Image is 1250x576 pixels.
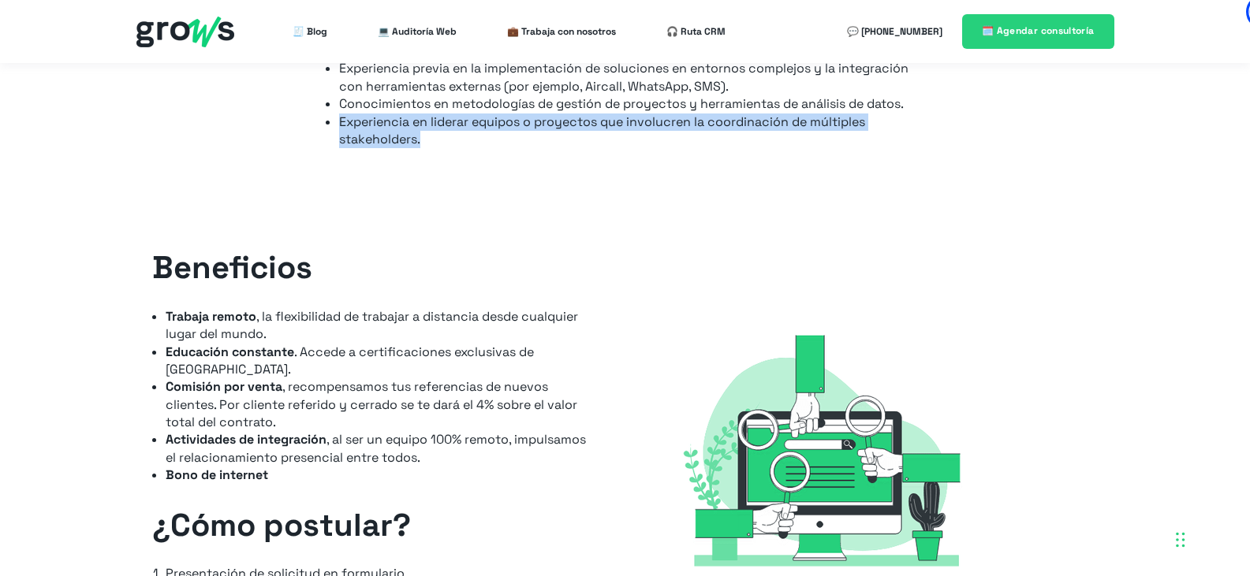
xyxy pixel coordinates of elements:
strong: Actividades de integración [166,431,326,448]
span: 🗓️ Agendar consultoría [982,24,1095,37]
li: , al ser un equipo 100% remoto, impulsamos el relacionamiento presencial entre todos. [166,431,597,466]
strong: Trabaja remoto [166,308,256,325]
li: . Accede a certificaciones exclusivas de [GEOGRAPHIC_DATA]. [166,344,597,379]
a: 🗓️ Agendar consultoría [962,14,1114,48]
img: grows - hubspot [136,17,234,47]
div: Arrastrar [1176,516,1185,563]
li: , la flexibilidad de trabajar a distancia desde cualquier lugar del mundo. [166,308,597,344]
li: Experiencia previa en la implementación de soluciones en entornos complejos y la integración con ... [339,60,924,95]
strong: Bono de internet [166,466,268,483]
div: Widget de chat [966,374,1250,576]
strong: Educación constante [166,344,294,360]
a: 🎧 Ruta CRM [666,16,726,47]
li: Conocimientos en metodologías de gestión de proyectos y herramientas de análisis de datos. [339,95,924,113]
li: Experiencia en liderar equipos o proyectos que involucren la coordinación de múltiples stakeholders. [339,113,924,149]
li: , recompensamos tus referencias de nuevos clientes. Por cliente referido y cerrado se te dará el ... [166,378,597,431]
h1: ¿Cómo postular? [152,504,597,548]
a: 💬 [PHONE_NUMBER] [847,16,942,47]
a: 💻 Auditoría Web [378,16,457,47]
h1: Beneficios [152,246,597,290]
iframe: Chat Widget [966,374,1250,576]
a: 💼 Trabaja con nosotros [507,16,616,47]
strong: Comisión por venta [166,378,282,395]
a: 🧾 Blog [293,16,327,47]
